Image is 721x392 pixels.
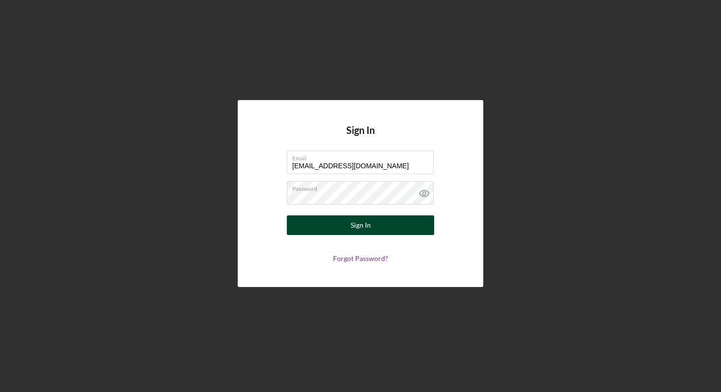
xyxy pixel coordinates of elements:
[292,182,434,192] label: Password
[346,125,375,151] h4: Sign In
[351,215,371,235] div: Sign In
[292,151,434,162] label: Email
[287,215,434,235] button: Sign In
[333,254,388,262] a: Forgot Password?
